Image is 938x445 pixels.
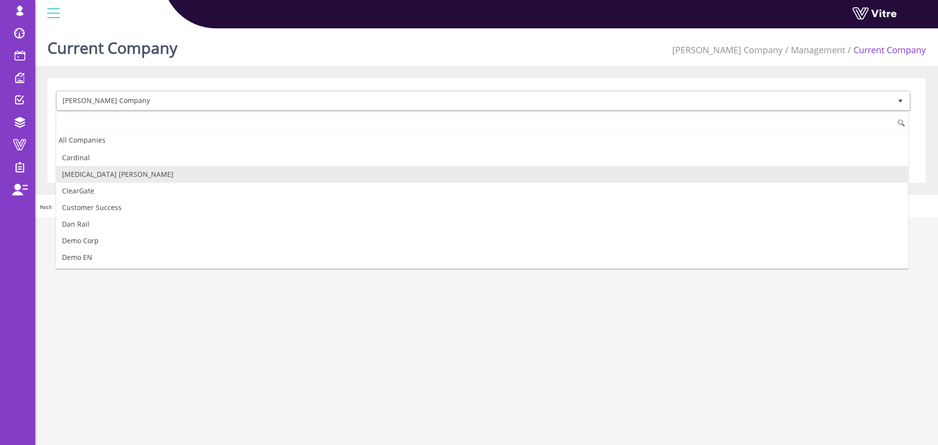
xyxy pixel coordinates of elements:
[672,44,783,56] a: [PERSON_NAME] Company
[56,199,908,216] li: Customer Success
[57,92,892,109] span: [PERSON_NAME] Company
[56,133,908,147] div: All Companies
[56,183,908,199] li: ClearGate
[56,166,908,183] li: [MEDICAL_DATA] [PERSON_NAME]
[56,233,908,249] li: Demo Corp
[40,205,225,210] span: Hash 'fd46216' Date '[DATE] 15:20:00 +0000' Branch 'Production'
[892,92,909,110] span: select
[56,216,908,233] li: Dan Rail
[56,266,908,282] li: EDF Global Demo
[56,249,908,266] li: Demo EN
[783,44,845,57] li: Management
[56,149,908,166] li: Cardinal
[47,24,177,66] h1: Current Company
[845,44,926,57] li: Current Company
